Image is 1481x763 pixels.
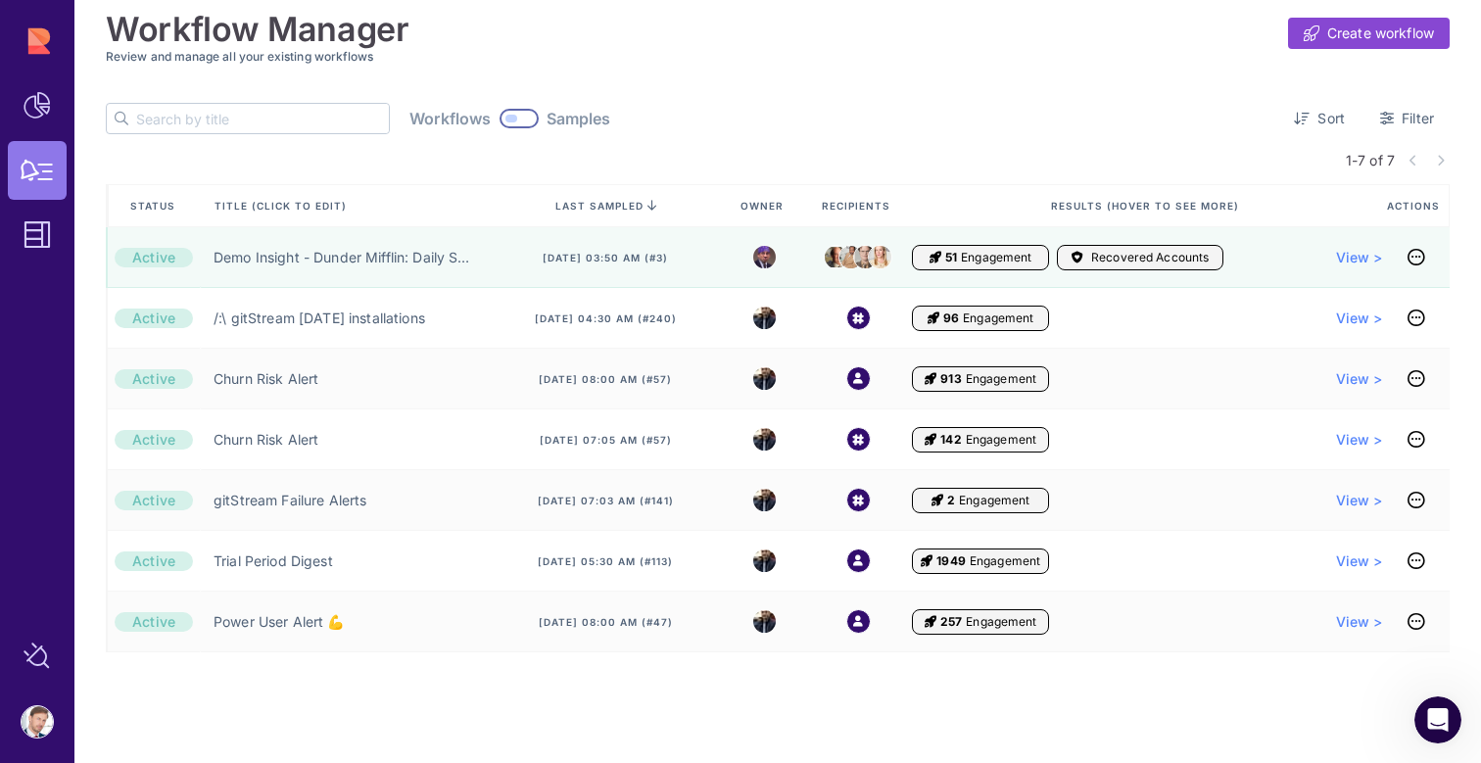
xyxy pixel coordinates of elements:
[1072,250,1083,265] i: Accounts
[106,49,1450,64] h3: Review and manage all your existing workflows
[940,371,961,387] span: 913
[1317,109,1345,128] span: Sort
[1336,612,1383,632] a: View >
[22,706,53,738] img: account-photo
[970,553,1040,569] span: Engagement
[115,369,193,389] div: Active
[538,494,674,507] span: [DATE] 07:03 am (#141)
[753,543,776,579] img: 8536607060422_0bde9011646bd95ffc7f_32.jpg
[214,430,318,450] a: Churn Risk Alert
[1336,309,1383,328] a: View >
[1051,199,1243,213] span: Results (Hover to see more)
[753,603,776,640] img: 8536607060422_0bde9011646bd95ffc7f_32.jpg
[1387,199,1444,213] span: Actions
[1336,551,1383,571] a: View >
[214,612,345,632] a: Power User Alert 💪
[106,10,409,49] h1: Workflow Manager
[115,612,193,632] div: Active
[1402,109,1434,128] span: Filter
[1414,696,1461,743] iframe: Intercom live chat
[1336,369,1383,389] a: View >
[921,553,932,569] i: Engagement
[214,369,318,389] a: Churn Risk Alert
[543,251,668,264] span: [DATE] 03:50 am (#3)
[959,493,1029,508] span: Engagement
[215,199,351,213] span: Title (click to edit)
[925,432,936,448] i: Engagement
[540,433,672,447] span: [DATE] 07:05 am (#57)
[214,248,472,267] a: Demo Insight - Dunder Mifflin: Daily Sales
[925,614,936,630] i: Engagement
[130,199,179,213] span: Status
[963,310,1033,326] span: Engagement
[940,432,961,448] span: 142
[539,372,672,386] span: [DATE] 08:00 am (#57)
[925,371,936,387] i: Engagement
[961,250,1031,265] span: Engagement
[753,482,776,518] img: 8536607060422_0bde9011646bd95ffc7f_32.jpg
[928,310,939,326] i: Engagement
[753,246,776,268] img: michael.jpeg
[822,199,894,213] span: Recipients
[825,247,847,266] img: kevin.jpeg
[136,104,389,133] input: Search by title
[945,250,957,265] span: 51
[966,614,1036,630] span: Engagement
[966,432,1036,448] span: Engagement
[115,309,193,328] div: Active
[753,360,776,397] img: 8536607060422_0bde9011646bd95ffc7f_32.jpg
[753,300,776,336] img: 8536607060422_0bde9011646bd95ffc7f_32.jpg
[1346,150,1395,170] span: 1-7 of 7
[1336,430,1383,450] a: View >
[839,242,862,272] img: stanley.jpeg
[115,491,193,510] div: Active
[1327,24,1434,43] span: Create workflow
[115,248,193,267] div: Active
[547,109,611,128] span: Samples
[930,250,941,265] i: Engagement
[115,430,193,450] div: Active
[740,199,788,213] span: Owner
[869,240,891,273] img: angela.jpeg
[535,311,677,325] span: [DATE] 04:30 am (#240)
[115,551,193,571] div: Active
[966,371,1036,387] span: Engagement
[409,109,491,128] span: Workflows
[214,309,425,328] a: /:\ gitStream [DATE] installations
[1336,248,1383,267] a: View >
[214,551,333,571] a: Trial Period Digest
[936,553,966,569] span: 1949
[854,241,877,272] img: dwight.png
[214,491,366,510] a: gitStream Failure Alerts
[943,310,959,326] span: 96
[1091,250,1210,265] span: Recovered Accounts
[1336,491,1383,510] a: View >
[753,421,776,457] img: 8536607060422_0bde9011646bd95ffc7f_32.jpg
[555,200,644,212] span: last sampled
[947,493,955,508] span: 2
[538,554,673,568] span: [DATE] 05:30 am (#113)
[932,493,943,508] i: Engagement
[539,615,673,629] span: [DATE] 08:00 am (#47)
[940,614,962,630] span: 257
